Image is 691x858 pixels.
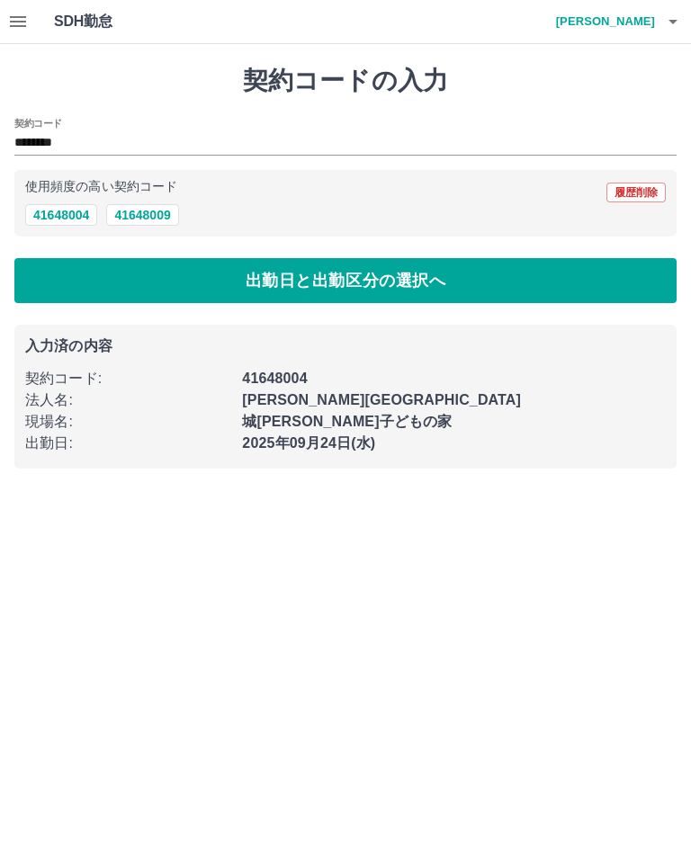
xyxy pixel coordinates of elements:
[242,371,307,386] b: 41648004
[106,204,178,226] button: 41648009
[242,392,521,407] b: [PERSON_NAME][GEOGRAPHIC_DATA]
[25,411,231,433] p: 現場名 :
[25,368,231,389] p: 契約コード :
[14,258,677,303] button: 出勤日と出勤区分の選択へ
[25,339,666,353] p: 入力済の内容
[14,66,677,96] h1: 契約コードの入力
[25,389,231,411] p: 法人名 :
[242,414,452,429] b: 城[PERSON_NAME]子どもの家
[242,435,375,451] b: 2025年09月24日(水)
[25,181,177,193] p: 使用頻度の高い契約コード
[25,204,97,226] button: 41648004
[606,183,666,202] button: 履歴削除
[25,433,231,454] p: 出勤日 :
[14,116,62,130] h2: 契約コード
